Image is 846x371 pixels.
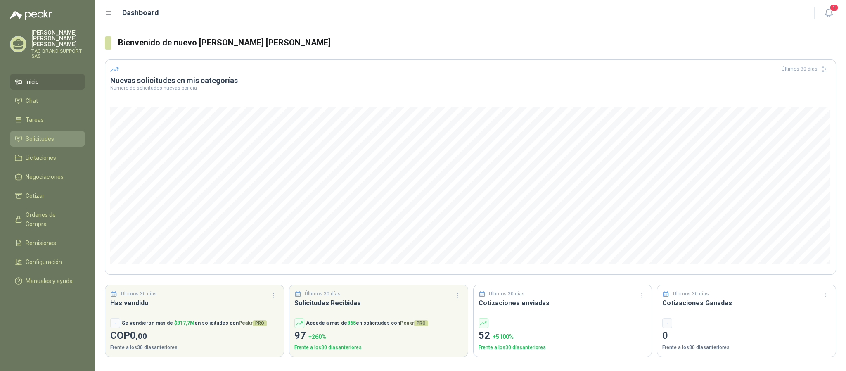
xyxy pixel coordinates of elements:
a: Remisiones [10,235,85,251]
span: Negociaciones [26,172,64,181]
span: Órdenes de Compra [26,210,77,228]
a: Licitaciones [10,150,85,166]
a: Manuales y ayuda [10,273,85,289]
span: 865 [347,320,356,326]
span: ,00 [136,331,147,341]
a: Configuración [10,254,85,270]
span: + 5100 % [493,333,514,340]
p: Frente a los 30 días anteriores [294,344,463,352]
p: Últimos 30 días [305,290,341,298]
p: Frente a los 30 días anteriores [110,344,279,352]
span: $ 317,7M [174,320,194,326]
p: Frente a los 30 días anteriores [662,344,831,352]
div: - [110,318,120,328]
span: Configuración [26,257,62,266]
a: Cotizar [10,188,85,204]
p: [PERSON_NAME] [PERSON_NAME] [PERSON_NAME] [31,30,85,47]
button: 1 [821,6,836,21]
p: 52 [479,328,647,344]
span: Peakr [239,320,267,326]
div: Últimos 30 días [782,62,831,76]
span: Licitaciones [26,153,56,162]
p: Accede a más de en solicitudes con [306,319,428,327]
p: TAG BRAND SUPPORT SAS [31,49,85,59]
span: + 260 % [308,333,326,340]
a: Negociaciones [10,169,85,185]
span: PRO [253,320,267,326]
span: Chat [26,96,38,105]
a: Órdenes de Compra [10,207,85,232]
p: Número de solicitudes nuevas por día [110,86,831,90]
h3: Has vendido [110,298,279,308]
p: Últimos 30 días [673,290,709,298]
span: PRO [414,320,428,326]
h3: Nuevas solicitudes en mis categorías [110,76,831,86]
span: Tareas [26,115,44,124]
span: Cotizar [26,191,45,200]
h3: Bienvenido de nuevo [PERSON_NAME] [PERSON_NAME] [118,36,836,49]
p: Últimos 30 días [489,290,525,298]
p: Últimos 30 días [121,290,157,298]
a: Tareas [10,112,85,128]
p: Se vendieron más de en solicitudes con [122,319,267,327]
p: 97 [294,328,463,344]
h1: Dashboard [122,7,159,19]
span: Solicitudes [26,134,54,143]
a: Chat [10,93,85,109]
img: Logo peakr [10,10,52,20]
a: Solicitudes [10,131,85,147]
span: Peakr [400,320,428,326]
div: - [662,318,672,328]
span: 1 [829,4,839,12]
span: 0 [130,330,147,341]
p: Frente a los 30 días anteriores [479,344,647,352]
h3: Cotizaciones Ganadas [662,298,831,308]
h3: Solicitudes Recibidas [294,298,463,308]
p: COP [110,328,279,344]
p: 0 [662,328,831,344]
span: Inicio [26,77,39,86]
span: Remisiones [26,238,56,247]
span: Manuales y ayuda [26,276,73,285]
a: Inicio [10,74,85,90]
h3: Cotizaciones enviadas [479,298,647,308]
